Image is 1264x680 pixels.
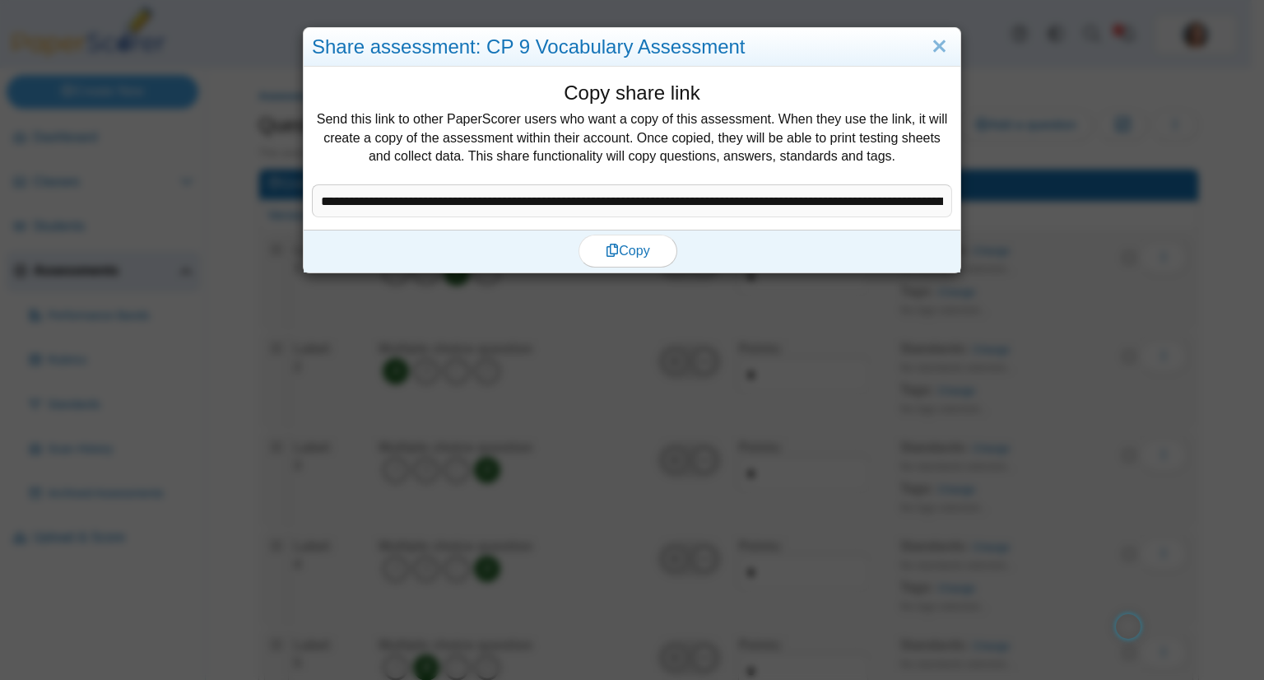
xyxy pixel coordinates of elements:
h5: Copy share link [312,79,952,107]
div: Share assessment: CP 9 Vocabulary Assessment [304,28,960,67]
button: Copy [579,235,677,268]
div: Send this link to other PaperScorer users who want a copy of this assessment. When they use the l... [312,79,952,184]
span: Copy [606,244,649,258]
a: Close [927,33,952,61]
